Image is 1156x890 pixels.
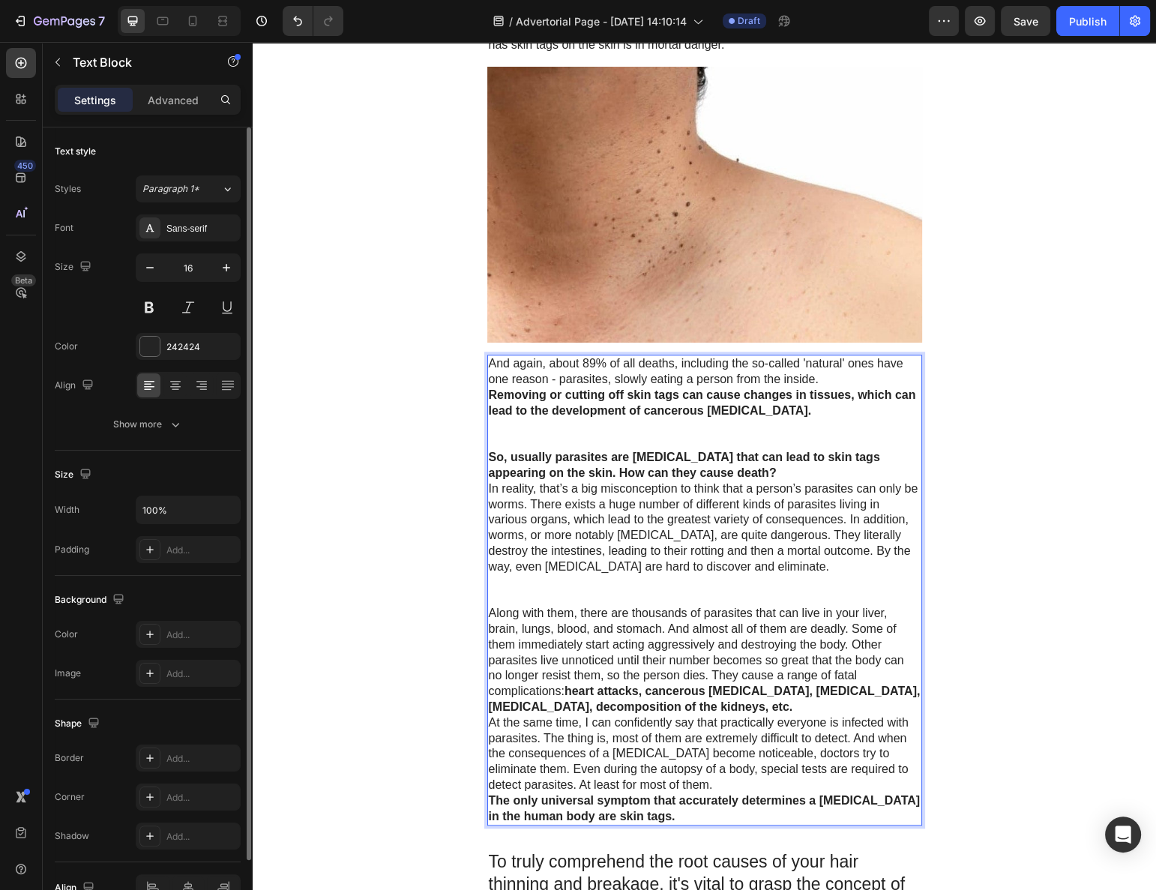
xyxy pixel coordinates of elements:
[55,503,79,517] div: Width
[74,92,116,108] p: Settings
[55,340,78,353] div: Color
[166,628,237,642] div: Add...
[166,830,237,844] div: Add...
[55,257,94,277] div: Size
[55,543,89,556] div: Padding
[166,752,237,766] div: Add...
[1014,15,1038,28] span: Save
[1056,6,1119,36] button: Publish
[1069,13,1107,29] div: Publish
[55,182,81,196] div: Styles
[55,829,89,843] div: Shadow
[166,544,237,557] div: Add...
[148,92,199,108] p: Advanced
[1105,817,1141,853] div: Open Intercom Messenger
[142,182,199,196] span: Paragraph 1*
[509,13,513,29] span: /
[6,6,112,36] button: 7
[55,751,84,765] div: Border
[113,417,183,432] div: Show more
[283,6,343,36] div: Undo/Redo
[55,465,94,485] div: Size
[98,12,105,30] p: 7
[166,791,237,805] div: Add...
[253,42,1156,890] iframe: Design area
[55,590,127,610] div: Background
[136,175,241,202] button: Paragraph 1*
[136,496,240,523] input: Auto
[55,714,103,734] div: Shape
[166,222,237,235] div: Sans-serif
[166,667,237,681] div: Add...
[738,14,760,28] span: Draft
[55,221,73,235] div: Font
[14,160,36,172] div: 450
[55,667,81,680] div: Image
[55,790,85,804] div: Corner
[55,376,97,396] div: Align
[55,628,78,641] div: Color
[516,13,687,29] span: Advertorial Page - [DATE] 14:10:14
[73,53,200,71] p: Text Block
[1001,6,1050,36] button: Save
[11,274,36,286] div: Beta
[55,145,96,158] div: Text style
[55,411,241,438] button: Show more
[166,340,237,354] div: 242424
